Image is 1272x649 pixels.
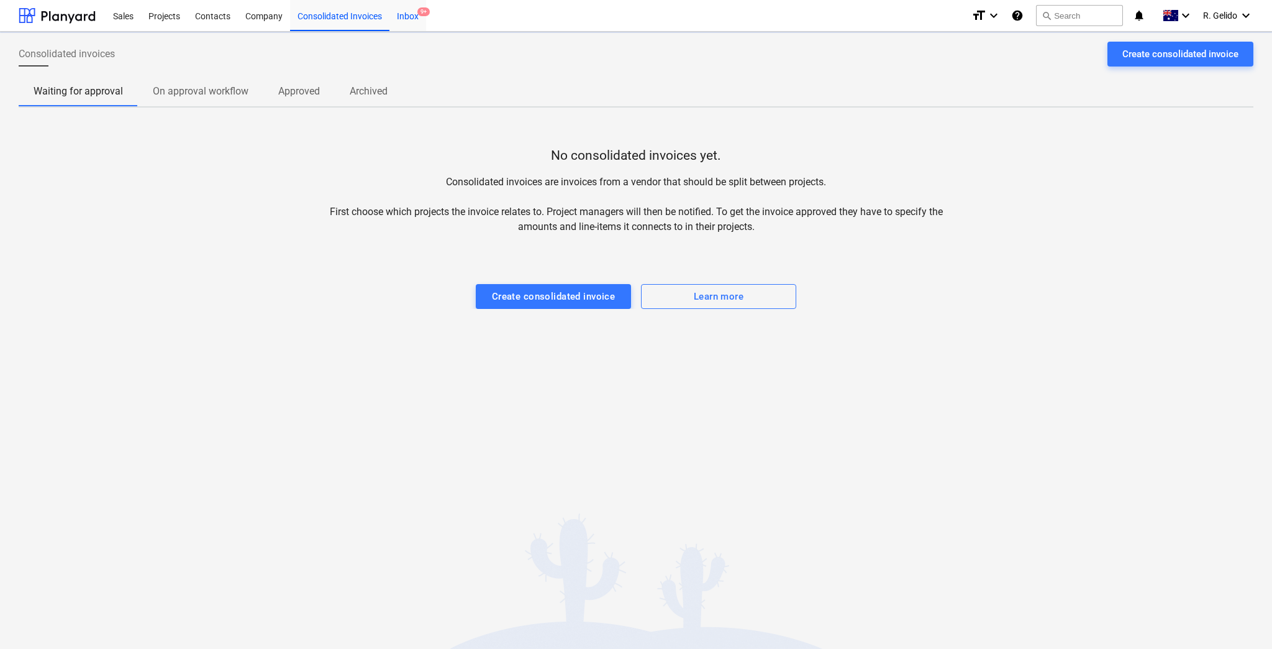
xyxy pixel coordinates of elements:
[153,84,248,99] p: On approval workflow
[1203,11,1237,21] span: R. Gelido
[1210,589,1272,649] iframe: Chat Widget
[641,284,796,309] button: Learn more
[1122,46,1238,62] div: Create consolidated invoice
[492,288,616,305] div: Create consolidated invoice
[1178,8,1193,23] i: keyboard_arrow_down
[1036,5,1123,26] button: Search
[476,284,631,309] button: Create consolidated invoice
[417,7,430,16] span: 9+
[971,8,986,23] i: format_size
[1133,8,1145,23] i: notifications
[278,84,320,99] p: Approved
[551,147,721,165] p: No consolidated invoices yet.
[19,47,115,62] span: Consolidated invoices
[34,84,123,99] p: Waiting for approval
[1107,42,1253,67] button: Create consolidated invoice
[327,175,945,234] p: Consolidated invoices are invoices from a vendor that should be split between projects. First cho...
[1238,8,1253,23] i: keyboard_arrow_down
[986,8,1001,23] i: keyboard_arrow_down
[350,84,388,99] p: Archived
[1011,8,1024,23] i: Knowledge base
[694,288,743,305] div: Learn more
[1042,11,1052,21] span: search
